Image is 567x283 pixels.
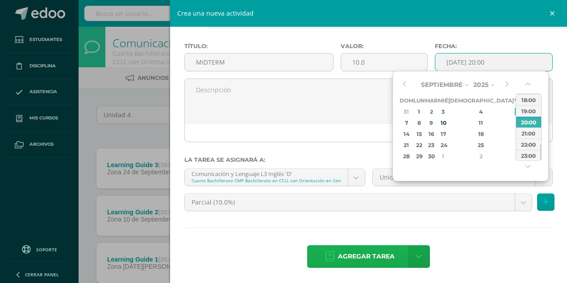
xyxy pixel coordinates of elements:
[413,95,425,106] th: Lun
[379,169,529,186] span: Unidad 4
[473,81,488,89] span: 2025
[185,53,333,71] input: Título
[192,169,341,177] div: Comunicación y Lenguaje L3 Inglés 'D'
[435,43,553,49] label: Fecha:
[454,107,507,117] div: 4
[400,95,413,106] th: Dom
[426,151,437,161] div: 30
[414,151,424,161] div: 29
[515,129,523,139] div: 19
[516,116,541,127] div: 20:00
[184,43,334,49] label: Título:
[515,140,523,150] div: 26
[184,156,553,163] label: La tarea se asignará a:
[514,95,524,106] th: Vie
[192,177,341,184] div: Cuarto Bachillerato CMP Bachillerato en CCLL con Orientación en Computación
[426,140,437,150] div: 23
[439,140,447,150] div: 24
[421,81,463,89] span: Septiembre
[401,118,412,128] div: 7
[515,107,523,117] div: 5
[515,118,523,128] div: 12
[185,194,532,211] a: Parcial (10.0%)
[435,53,552,71] input: Fecha de entrega
[439,118,447,128] div: 10
[454,118,507,128] div: 11
[438,95,448,106] th: Mié
[401,140,412,150] div: 21
[185,169,365,186] a: Comunicación y Lenguaje L3 Inglés 'D'Cuarto Bachillerato CMP Bachillerato en CCLL con Orientación...
[516,83,541,94] div: 17:00
[401,129,412,139] div: 14
[439,151,447,161] div: 1
[439,129,447,139] div: 17
[516,105,541,116] div: 19:00
[414,118,424,128] div: 8
[401,151,412,161] div: 28
[414,140,424,150] div: 22
[454,151,507,161] div: 2
[439,107,447,117] div: 3
[341,53,427,71] input: Puntos máximos
[515,151,523,161] div: 3
[426,107,437,117] div: 2
[425,95,438,106] th: Mar
[516,127,541,139] div: 21:00
[516,94,541,105] div: 18:00
[454,140,507,150] div: 25
[341,43,427,49] label: Valor:
[401,107,412,117] div: 31
[426,118,437,128] div: 9
[192,194,508,211] span: Parcial (10.0%)
[414,107,424,117] div: 1
[448,95,514,106] th: [DEMOGRAPHIC_DATA]
[516,139,541,150] div: 22:00
[516,150,541,161] div: 23:00
[426,129,437,139] div: 16
[338,246,395,267] span: Agregar tarea
[373,169,553,186] a: Unidad 4
[414,129,424,139] div: 15
[454,129,507,139] div: 18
